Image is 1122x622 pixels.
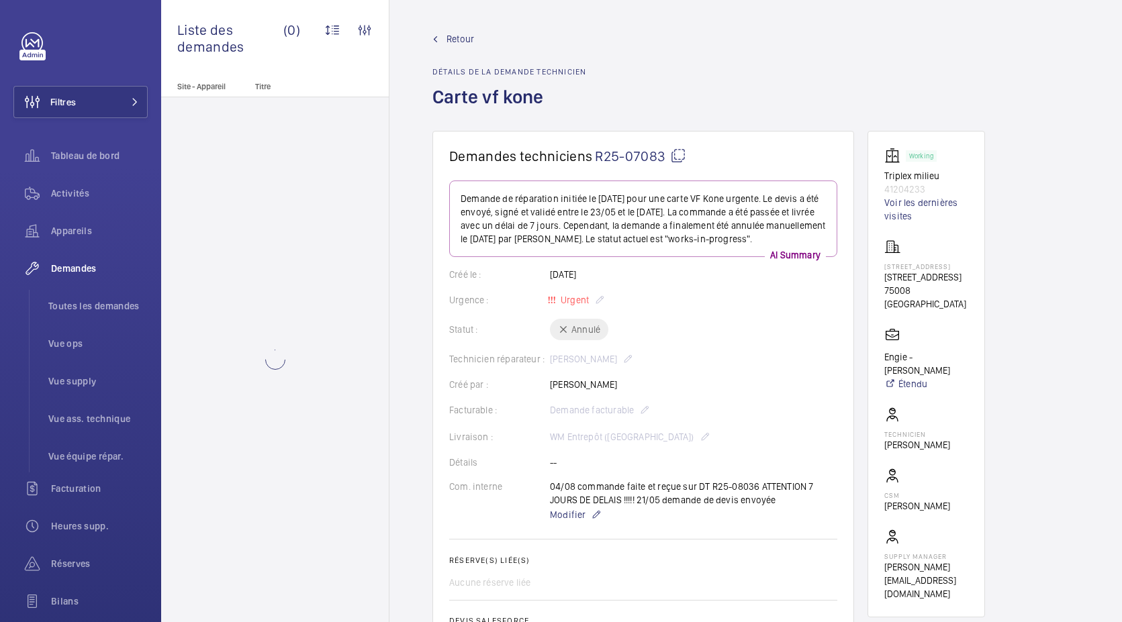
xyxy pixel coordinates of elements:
span: Demandes [51,262,148,275]
span: Modifier [550,508,586,521]
a: Étendu [884,377,968,391]
h1: Carte vf kone [432,85,586,131]
p: [PERSON_NAME][EMAIL_ADDRESS][DOMAIN_NAME] [884,560,968,601]
span: Heures supp. [51,519,148,533]
img: elevator.svg [884,148,906,164]
button: Filtres [13,86,148,118]
p: Working [909,154,933,158]
p: CSM [884,491,950,499]
span: Vue ass. technique [48,412,148,425]
p: [STREET_ADDRESS] [884,270,968,284]
a: Voir les dernières visites [884,196,968,223]
p: 41204233 [884,183,968,196]
p: [STREET_ADDRESS] [884,262,968,270]
p: Engie - [PERSON_NAME] [884,350,968,377]
p: Supply manager [884,552,968,560]
p: Triplex milieu [884,169,968,183]
span: Activités [51,187,148,200]
p: 75008 [GEOGRAPHIC_DATA] [884,284,968,311]
span: Vue équipe répar. [48,450,148,463]
span: Vue supply [48,374,148,388]
span: Demandes techniciens [449,148,592,164]
span: Vue ops [48,337,148,350]
p: AI Summary [765,248,826,262]
span: Facturation [51,482,148,495]
p: Titre [255,82,344,91]
p: Technicien [884,430,950,438]
span: Toutes les demandes [48,299,148,313]
span: Liste des demandes [177,21,283,55]
p: [PERSON_NAME] [884,438,950,452]
p: Demande de réparation initiée le [DATE] pour une carte VF Kone urgente. Le devis a été envoyé, si... [461,192,826,246]
span: Filtres [50,95,76,109]
span: Retour [447,32,474,46]
span: R25-07083 [595,148,686,164]
span: Appareils [51,224,148,238]
span: Bilans [51,594,148,608]
p: Site - Appareil [161,82,250,91]
h2: Détails de la demande technicien [432,67,586,76]
p: [PERSON_NAME] [884,499,950,513]
span: Tableau de bord [51,149,148,162]
span: Réserves [51,557,148,570]
h2: Réserve(s) liée(s) [449,556,837,565]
